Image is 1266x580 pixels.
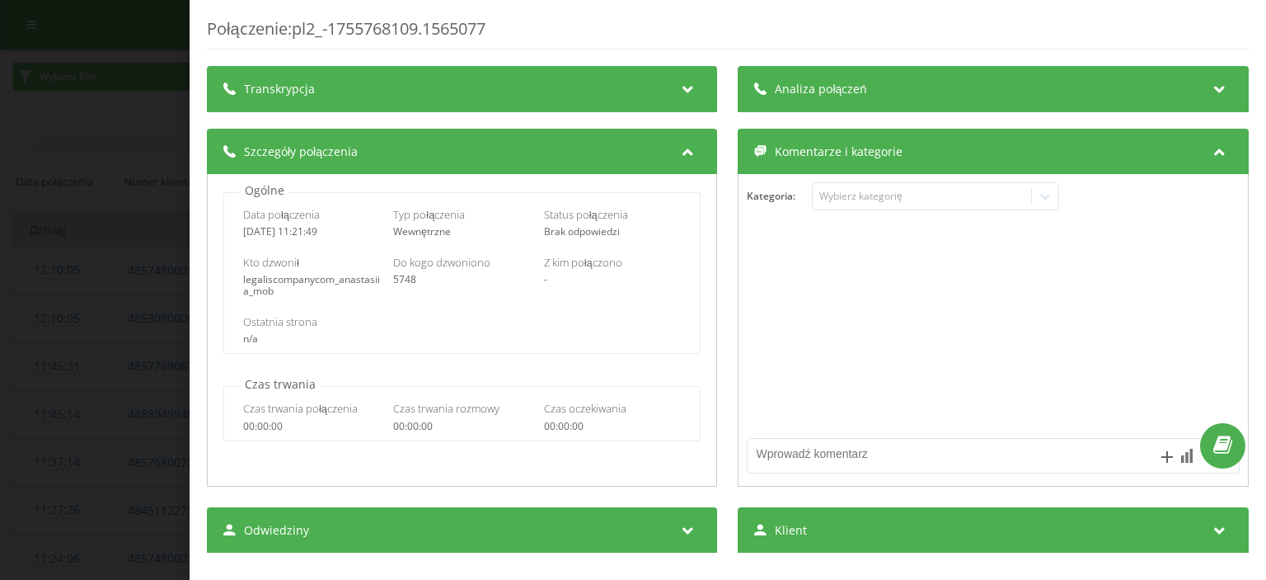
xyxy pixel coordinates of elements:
span: Data połączenia [243,207,320,222]
div: 5748 [394,274,532,285]
span: Odwiedziny [244,522,309,539]
h4: Kategoria : [748,191,813,202]
span: Szczegóły połączenia [244,144,358,160]
p: Czas trwania [241,376,320,393]
div: Wybierz kategorię [819,190,1025,203]
div: [DATE] 11:21:49 [243,226,381,238]
span: Ostatnia strona [243,314,317,329]
div: n/a [243,333,681,345]
div: 00:00:00 [544,421,682,432]
div: legaliscompanycom_anastasiia_mob [243,274,381,298]
span: Komentarze i kategorie [776,144,903,160]
span: Transkrypcja [244,81,315,97]
span: Klient [776,522,808,539]
div: 00:00:00 [394,421,532,432]
span: Typ połączenia [394,207,466,222]
span: Czas oczekiwania [544,401,626,416]
span: Brak odpowiedzi [544,224,620,238]
div: 00:00:00 [243,421,381,432]
p: Ogólne [241,182,288,199]
span: Do kogo dzwoniono [394,255,491,270]
span: Wewnętrzne [394,224,452,238]
span: Z kim połączono [544,255,622,270]
div: Połączenie : pl2_-1755768109.1565077 [207,17,1249,50]
div: - [544,274,682,285]
span: Czas trwania rozmowy [394,401,500,416]
span: Kto dzwonił [243,255,299,270]
span: Status połączenia [544,207,628,222]
span: Czas trwania połączenia [243,401,358,416]
span: Analiza połączeń [776,81,868,97]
